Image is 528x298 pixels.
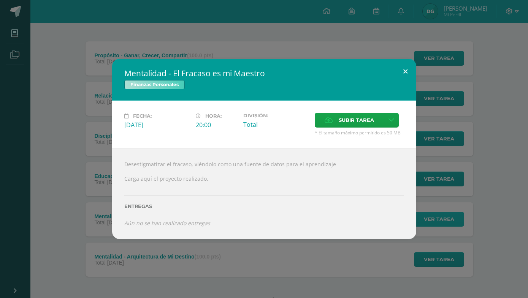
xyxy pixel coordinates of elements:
h2: Mentalidad - El Fracaso es mi Maestro [124,68,404,79]
div: Total [243,120,309,129]
button: Close (Esc) [395,59,416,85]
label: División: [243,113,309,118]
label: Entregas [124,203,404,209]
i: Aún no se han realizado entregas [124,219,210,227]
span: Finanzas Personales [124,80,185,89]
span: * El tamaño máximo permitido es 50 MB [315,129,404,136]
div: 20:00 [196,121,237,129]
span: Subir tarea [339,113,374,127]
span: Hora: [205,113,222,119]
div: [DATE] [124,121,190,129]
div: Desestigmatizar el fracaso, viéndolo como una fuente de datos para el aprendizaje Carga aquí el p... [112,148,416,239]
span: Fecha: [133,113,152,119]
